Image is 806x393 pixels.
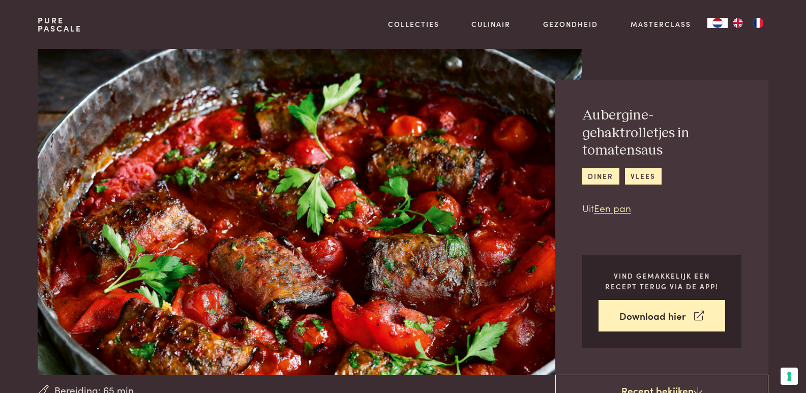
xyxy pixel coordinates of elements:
[781,368,798,385] button: Uw voorkeuren voor toestemming voor trackingtechnologieën
[631,19,691,29] a: Masterclass
[728,18,768,28] ul: Language list
[599,300,725,332] a: Download hier
[594,201,631,215] a: Een pan
[38,49,581,375] img: Aubergine-gehaktrolletjes in tomatensaus
[582,107,741,160] h2: Aubergine-gehaktrolletjes in tomatensaus
[599,270,725,291] p: Vind gemakkelijk een recept terug via de app!
[543,19,598,29] a: Gezondheid
[582,201,741,216] p: Uit
[471,19,511,29] a: Culinair
[707,18,728,28] div: Language
[388,19,439,29] a: Collecties
[707,18,768,28] aside: Language selected: Nederlands
[625,168,662,185] a: vlees
[748,18,768,28] a: FR
[38,16,82,33] a: PurePascale
[582,168,619,185] a: diner
[707,18,728,28] a: NL
[728,18,748,28] a: EN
